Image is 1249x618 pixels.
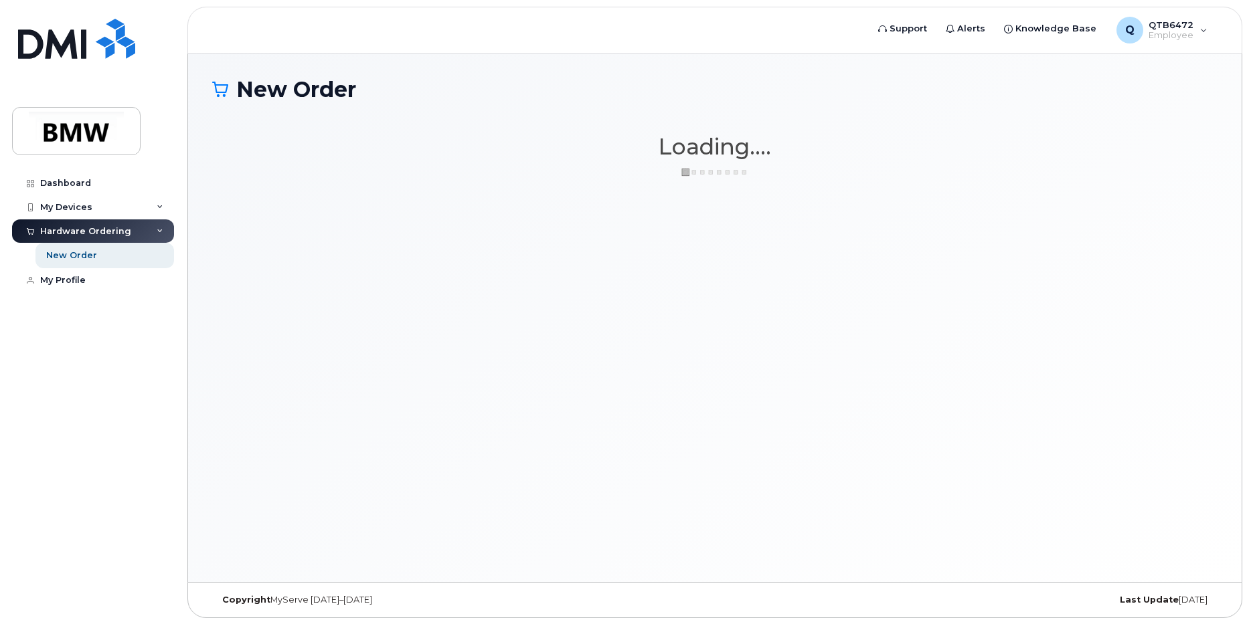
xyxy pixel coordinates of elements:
strong: Last Update [1120,595,1179,605]
h1: New Order [212,78,1218,101]
h1: Loading.... [212,134,1218,159]
div: [DATE] [882,595,1218,605]
strong: Copyright [222,595,270,605]
img: ajax-loader-3a6953c30dc77f0bf724df975f13086db4f4c1262e45940f03d1251963f1bf2e.gif [681,167,748,177]
div: MyServe [DATE]–[DATE] [212,595,548,605]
